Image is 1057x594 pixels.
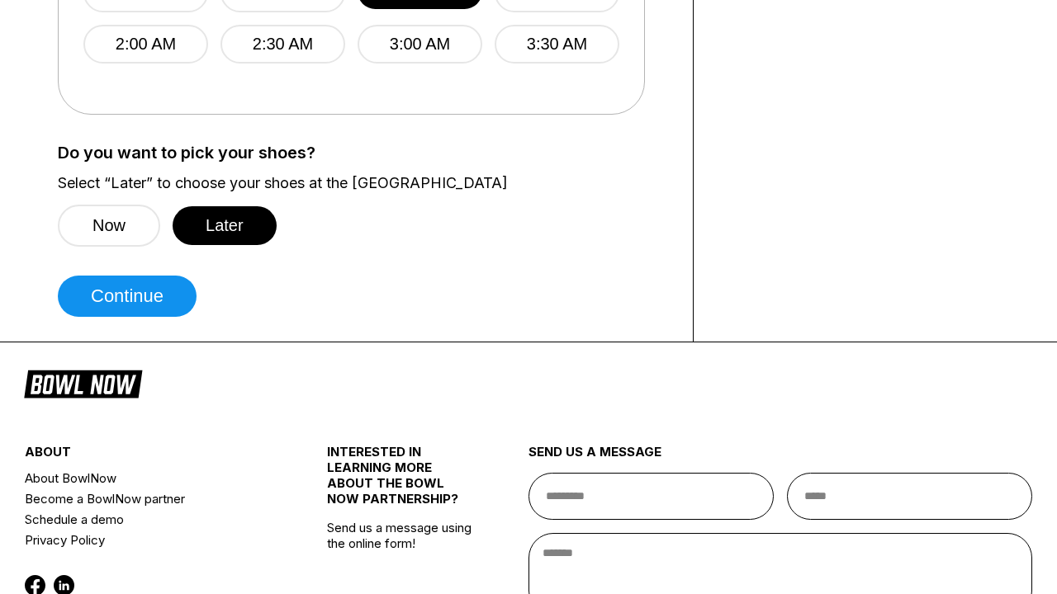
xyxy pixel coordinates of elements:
label: Do you want to pick your shoes? [58,144,668,162]
a: Become a BowlNow partner [25,488,277,509]
button: 3:30 AM [495,25,619,64]
button: 3:00 AM [358,25,482,64]
button: Now [58,205,160,247]
button: Continue [58,276,197,317]
button: 2:30 AM [220,25,345,64]
div: send us a message [528,444,1032,473]
a: About BowlNow [25,468,277,488]
label: Select “Later” to choose your shoes at the [GEOGRAPHIC_DATA] [58,174,668,192]
button: Later [173,206,277,245]
button: 2:00 AM [83,25,208,64]
a: Schedule a demo [25,509,277,530]
a: Privacy Policy [25,530,277,550]
div: about [25,444,277,468]
div: INTERESTED IN LEARNING MORE ABOUT THE BOWL NOW PARTNERSHIP? [327,444,478,520]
